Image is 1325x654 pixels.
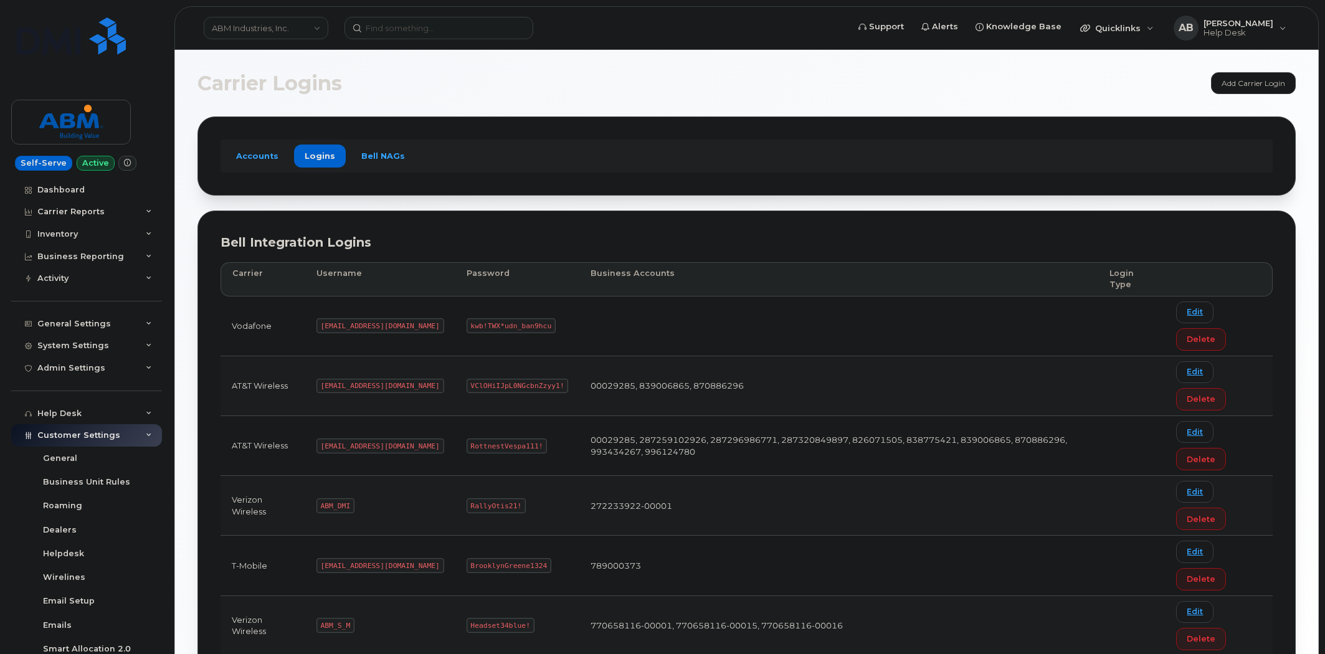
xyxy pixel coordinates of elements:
td: 00029285, 839006865, 870886296 [579,356,1098,416]
button: Delete [1176,328,1226,351]
code: kwb!TWX*udn_ban9hcu [467,318,556,333]
a: Bell NAGs [351,145,416,167]
a: Add Carrier Login [1211,72,1296,94]
button: Delete [1176,448,1226,470]
td: AT&T Wireless [221,416,305,476]
code: RottnestVespa111! [467,438,548,453]
a: Edit [1176,481,1213,503]
code: [EMAIL_ADDRESS][DOMAIN_NAME] [316,318,444,333]
a: Logins [294,145,346,167]
code: VClOHiIJpL0NGcbnZzyy1! [467,379,569,394]
a: Edit [1176,301,1213,323]
td: 272233922-00001 [579,476,1098,536]
button: Delete [1176,568,1226,590]
button: Delete [1176,388,1226,410]
a: Accounts [226,145,289,167]
td: Verizon Wireless [221,476,305,536]
code: RallyOtis21! [467,498,526,513]
td: 00029285, 287259102926, 287296986771, 287320849897, 826071505, 838775421, 839006865, 870886296, 9... [579,416,1098,476]
th: Login Type [1098,262,1165,296]
th: Business Accounts [579,262,1098,296]
code: BrooklynGreene1324 [467,558,551,573]
a: Edit [1176,361,1213,383]
a: Edit [1176,421,1213,443]
td: Vodafone [221,296,305,356]
code: [EMAIL_ADDRESS][DOMAIN_NAME] [316,379,444,394]
code: Headset34blue! [467,618,534,633]
span: Carrier Logins [197,74,342,93]
code: ABM_DMI [316,498,354,513]
th: Username [305,262,455,296]
span: Delete [1187,513,1215,525]
div: Bell Integration Logins [221,234,1273,252]
span: Delete [1187,393,1215,405]
a: Edit [1176,601,1213,623]
code: ABM_S_M [316,618,354,633]
th: Password [455,262,580,296]
td: T-Mobile [221,536,305,595]
td: 789000373 [579,536,1098,595]
span: Delete [1187,333,1215,345]
th: Carrier [221,262,305,296]
span: Delete [1187,633,1215,645]
td: AT&T Wireless [221,356,305,416]
button: Delete [1176,508,1226,530]
a: Edit [1176,541,1213,562]
button: Delete [1176,628,1226,650]
span: Delete [1187,453,1215,465]
code: [EMAIL_ADDRESS][DOMAIN_NAME] [316,558,444,573]
code: [EMAIL_ADDRESS][DOMAIN_NAME] [316,438,444,453]
span: Delete [1187,573,1215,585]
